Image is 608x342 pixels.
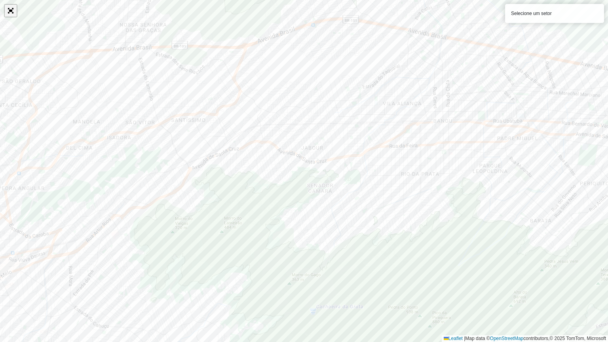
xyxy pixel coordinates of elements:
a: Leaflet [444,336,463,341]
span: | [464,336,465,341]
a: OpenStreetMap [490,336,524,341]
a: Abrir mapa em tela cheia [5,5,17,17]
div: Map data © contributors,© 2025 TomTom, Microsoft [442,335,608,342]
div: Selecione um setor [505,4,604,23]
